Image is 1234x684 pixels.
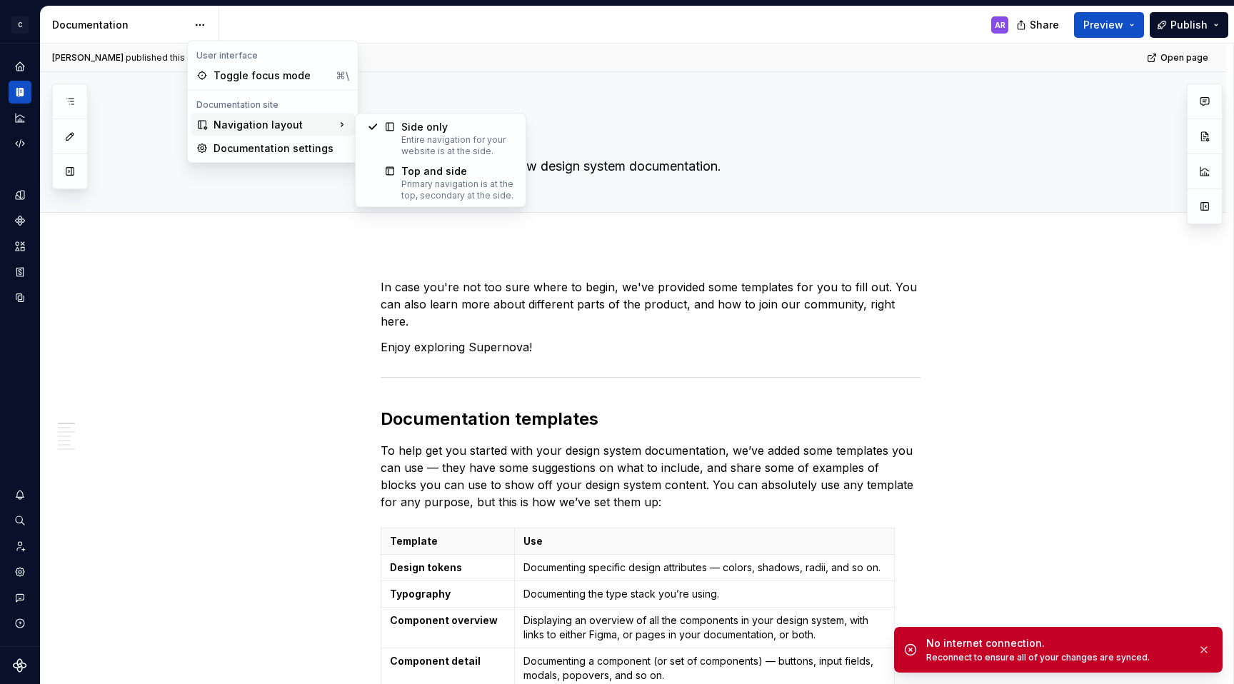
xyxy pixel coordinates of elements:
div: Navigation layout [191,114,355,136]
div: Primary navigation is at the top, secondary at the side. [401,178,514,201]
div: No internet connection. [926,636,1186,650]
div: Side only [401,120,514,134]
div: Entire navigation for your website is at the side. [401,134,514,157]
div: User interface [191,50,355,61]
div: ⌘\ [336,69,349,83]
div: Documentation settings [214,141,349,156]
div: Reconnect to ensure all of your changes are synced. [926,652,1186,663]
div: Documentation site [191,99,355,111]
div: Toggle focus mode [214,69,330,83]
div: Top and side [401,164,514,178]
